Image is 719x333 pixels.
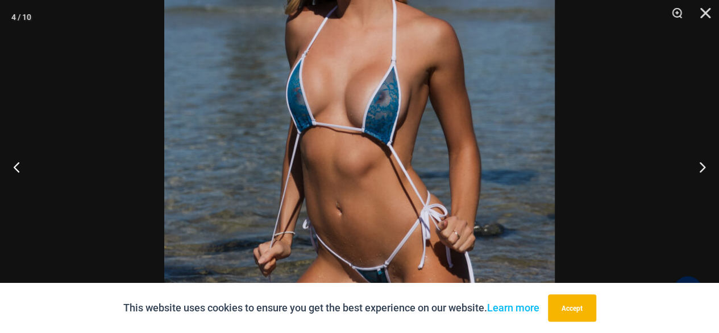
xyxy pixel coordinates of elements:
[123,299,539,316] p: This website uses cookies to ensure you get the best experience on our website.
[676,138,719,195] button: Next
[548,294,596,322] button: Accept
[487,302,539,314] a: Learn more
[11,9,31,26] div: 4 / 10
